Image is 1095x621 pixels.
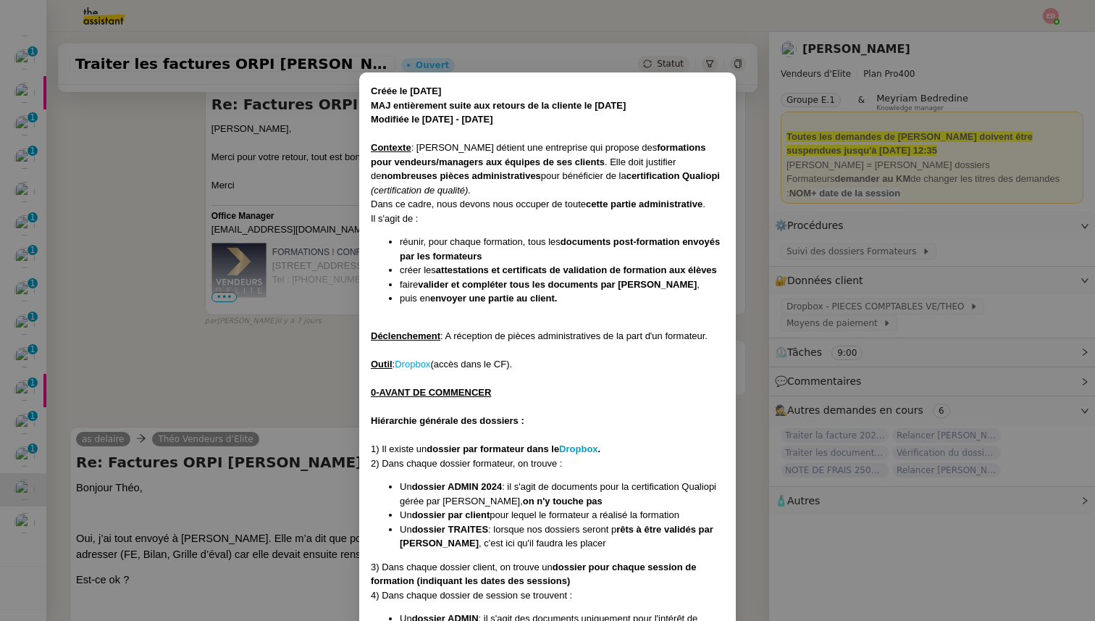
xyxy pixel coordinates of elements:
div: Il s'agit de : [371,212,724,226]
li: Un : lorsque nos dossiers seront p , c'est ici qu'il faudra les placer [400,522,724,551]
div: 2) Dans chaque dossier formateur, on trouve : [371,457,724,471]
strong: dossier ADMIN 2024 [412,481,503,492]
div: : [PERSON_NAME] détient une entreprise qui propose des . Elle doit justifier de pour bénéficier d... [371,141,724,197]
strong: on n'y touche pas [523,496,603,507]
u: Déclenchement [371,330,440,341]
a: Dropbox [395,359,430,370]
strong: envoyer une partie au client. [430,293,558,304]
strong: cette partie administrative [586,199,702,209]
u: Contexte [371,142,411,153]
strong: attestations et certificats de validation de formation aux élèves [436,264,717,275]
li: réunir, pour chaque formation, tous les [400,235,724,263]
strong: dossier TRAITES [412,524,488,535]
strong: . [598,443,601,454]
strong: documents post-formation envoyés par les formateurs [400,236,720,262]
strong: dossier par client [412,509,490,520]
li: Un pour lequel le formateur a réalisé la formation [400,508,724,522]
u: Outil [371,359,393,370]
div: 3) Dans chaque dossier client, on trouve un [371,560,724,588]
div: 4) Dans chaque dossier de session se trouvent : [371,588,724,603]
a: Dropbox [559,443,597,454]
strong: nombreuses pièces administratives [381,170,540,181]
strong: Hiérarchie générale des dossiers : [371,415,524,426]
strong: certification Qualiopi [626,170,720,181]
li: faire , [400,278,724,292]
li: puis en [400,291,724,306]
strong: MAJ entièrement suite aux retours de la cliente le [DATE] [371,100,626,111]
strong: valider et compléter tous les documents par [PERSON_NAME] [418,279,697,290]
strong: Créée le [DATE] [371,86,441,96]
strong: formations pour vendeurs/managers aux équipes de ses clients [371,142,705,167]
div: 1) Il existe un [371,442,724,457]
em: (certification de qualité). [371,185,471,196]
strong: Modifiée le [DATE] - [DATE] [371,114,493,125]
div: Dans ce cadre, nous devons nous occuper de toute . [371,197,724,212]
strong: dossier par formateur dans le [427,443,559,454]
li: Un : il s'agit de documents pour la certification Qualiopi gérée par [PERSON_NAME], [400,480,724,508]
div: : (accès dans le CF). [371,357,724,372]
div: : A réception de pièces administratives de la part d'un formateur. [371,329,724,343]
li: créer les [400,263,724,278]
u: 0-AVANT DE COMMENCER [371,387,491,398]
